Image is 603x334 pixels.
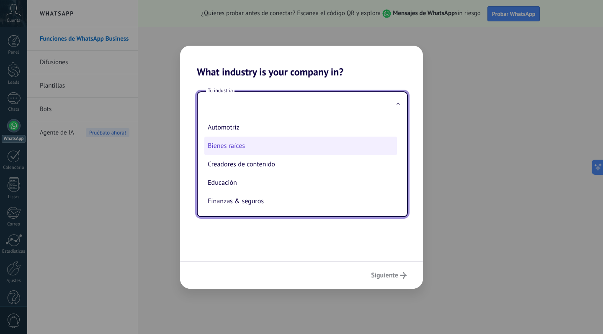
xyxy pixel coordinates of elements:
[204,118,397,137] li: Automotriz
[204,173,397,192] li: Educación
[204,137,397,155] li: Bienes raíces
[180,46,423,78] h2: What industry is your company in?
[204,155,397,173] li: Creadores de contenido
[204,192,397,210] li: Finanzas & seguros
[206,87,234,94] span: Tu industria
[204,210,397,229] li: Gobierno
